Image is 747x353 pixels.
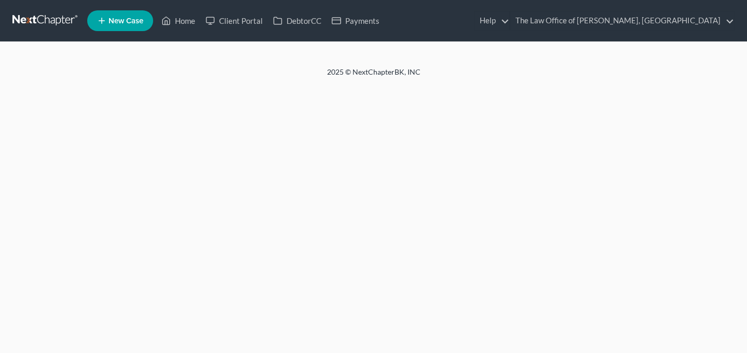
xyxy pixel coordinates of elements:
a: The Law Office of [PERSON_NAME], [GEOGRAPHIC_DATA] [510,11,734,30]
a: DebtorCC [268,11,327,30]
a: Client Portal [200,11,268,30]
new-legal-case-button: New Case [87,10,153,31]
div: 2025 © NextChapterBK, INC [78,67,670,86]
a: Home [156,11,200,30]
a: Help [474,11,509,30]
a: Payments [327,11,385,30]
